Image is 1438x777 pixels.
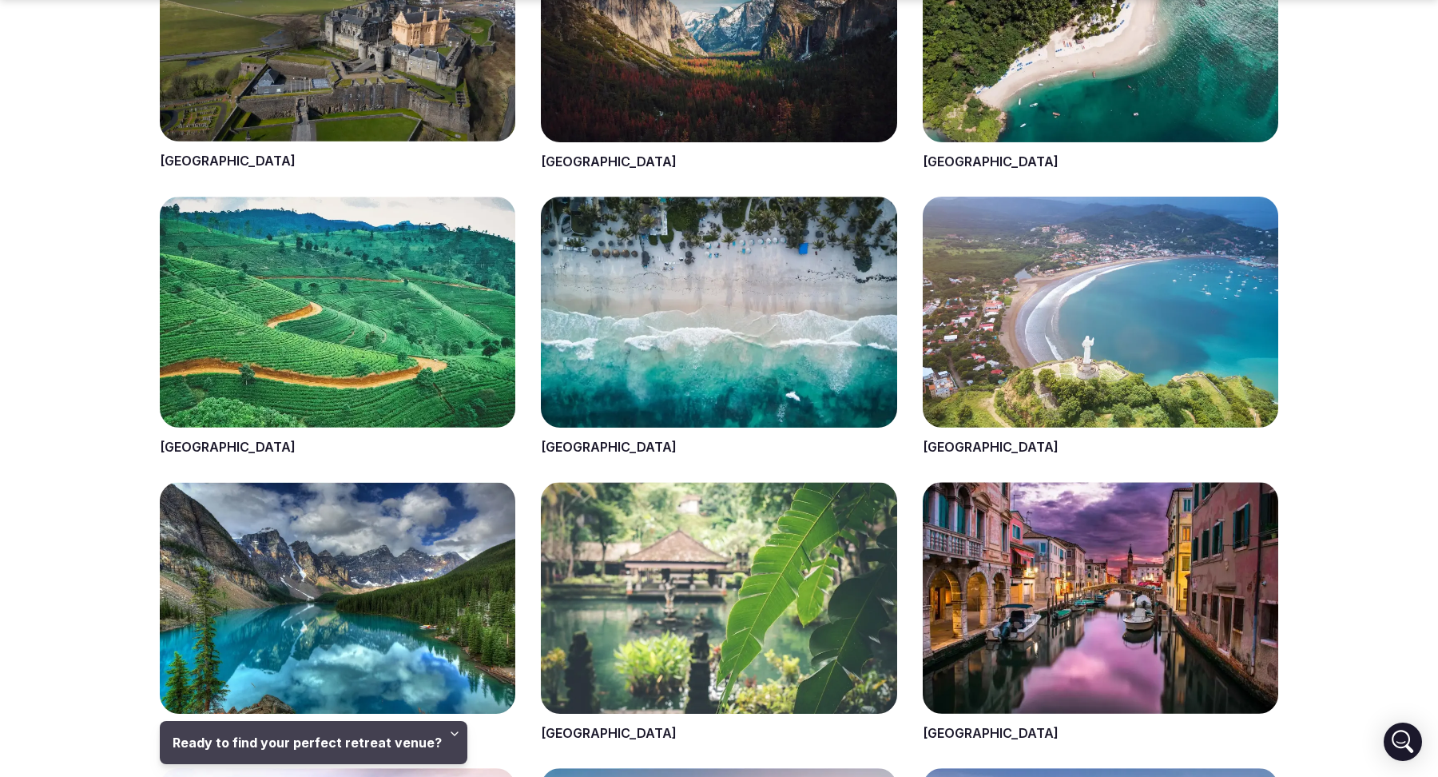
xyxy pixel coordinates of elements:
a: [GEOGRAPHIC_DATA] [541,725,677,741]
a: [GEOGRAPHIC_DATA] [541,439,677,455]
a: [GEOGRAPHIC_DATA] [923,439,1059,455]
div: Open Intercom Messenger [1384,723,1422,761]
a: [GEOGRAPHIC_DATA] [541,153,677,169]
a: [GEOGRAPHIC_DATA] [923,153,1059,169]
a: [GEOGRAPHIC_DATA] [160,153,296,169]
a: [GEOGRAPHIC_DATA] [923,725,1059,741]
a: [GEOGRAPHIC_DATA] [160,439,296,455]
